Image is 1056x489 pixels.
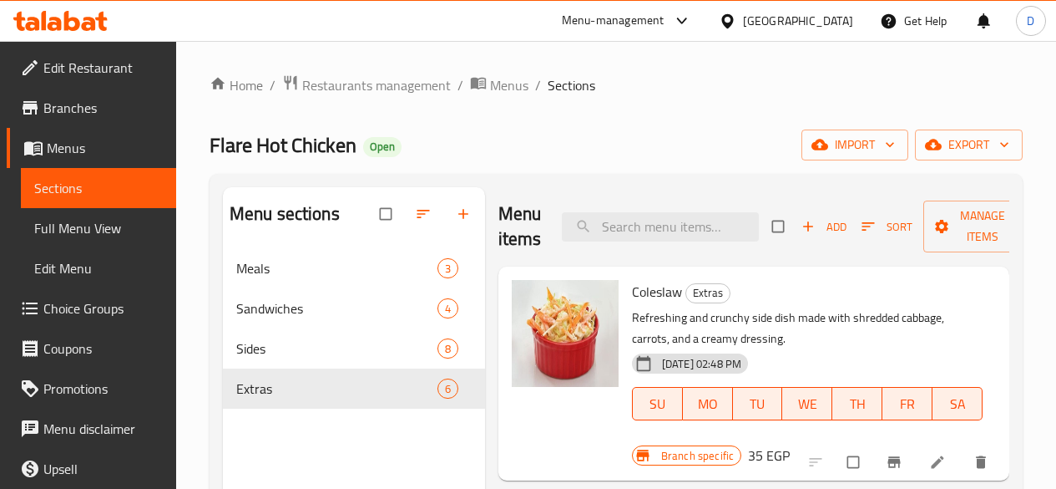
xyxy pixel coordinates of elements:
span: MO [690,392,726,416]
span: 8 [438,341,457,357]
button: MO [683,387,733,420]
span: Add item [797,214,851,240]
div: Meals3 [223,248,485,288]
div: Open [363,137,402,157]
span: D [1027,12,1034,30]
span: Branch specific [654,448,740,464]
span: Meals [236,258,437,278]
button: delete [963,444,1003,481]
a: Choice Groups [7,288,176,329]
a: Edit Restaurant [7,48,176,88]
span: Upsell [43,459,163,479]
span: import [815,135,895,155]
span: Edit Restaurant [43,58,163,78]
span: Menus [47,138,163,158]
nav: Menu sections [223,242,485,415]
span: Coleslaw [632,279,682,304]
a: Edit menu item [929,454,949,471]
button: export [915,130,1023,160]
button: FR [882,387,932,420]
span: Menus [490,75,528,95]
span: Full Menu View [34,218,163,238]
button: Add [797,214,851,240]
span: Select section [762,211,797,242]
span: Add [801,217,846,237]
button: Branch-specific-item [876,444,916,481]
img: Coleslaw [512,280,619,387]
span: TU [740,392,776,416]
a: Restaurants management [282,74,451,96]
li: / [457,75,463,95]
button: SU [632,387,683,420]
a: Coupons [7,329,176,369]
button: Add section [445,196,485,232]
span: Branches [43,98,163,118]
span: Choice Groups [43,298,163,318]
span: SA [939,392,976,416]
span: Restaurants management [302,75,451,95]
div: items [437,379,458,399]
button: WE [782,387,832,420]
div: items [437,258,458,278]
span: Sections [548,75,595,95]
span: Sections [34,178,163,198]
button: TH [832,387,882,420]
a: Menu disclaimer [7,409,176,449]
span: [DATE] 02:48 PM [655,356,748,372]
div: items [437,339,458,359]
div: Sides8 [223,329,485,369]
span: 6 [438,381,457,397]
a: Upsell [7,449,176,489]
button: TU [733,387,783,420]
span: Flare Hot Chicken [210,126,356,164]
h2: Menu sections [230,201,340,227]
div: Sandwiches4 [223,288,485,329]
a: Promotions [7,369,176,409]
span: Sort sections [405,196,445,232]
a: Menus [7,128,176,168]
a: Menus [470,74,528,96]
li: / [535,75,541,95]
span: Select all sections [370,198,405,230]
span: Open [363,140,402,154]
div: Extras6 [223,369,485,409]
span: WE [789,392,826,416]
h6: 35 EGP [748,444,790,467]
span: Promotions [43,379,163,399]
div: items [437,298,458,318]
span: export [928,135,1009,155]
a: Home [210,75,263,95]
span: Edit Menu [34,258,163,278]
span: Select to update [837,446,872,478]
li: / [270,75,275,95]
button: Sort [857,214,917,240]
span: Extras [236,379,437,399]
span: TH [839,392,876,416]
button: import [801,130,908,160]
a: Branches [7,88,176,128]
span: Sandwiches [236,298,437,318]
div: Extras [685,283,730,303]
span: 3 [438,261,457,277]
span: Menu disclaimer [43,419,163,439]
span: Sort items [851,214,923,240]
span: Sort [861,217,912,237]
span: Extras [686,283,730,303]
input: search [562,212,759,242]
span: Sides [236,339,437,359]
nav: breadcrumb [210,74,1023,96]
span: 4 [438,301,457,317]
a: Edit Menu [21,248,176,288]
a: Sections [21,168,176,208]
span: Manage items [937,206,1028,247]
button: SA [932,387,983,420]
span: SU [639,392,676,416]
div: Menu-management [562,11,664,31]
span: FR [889,392,926,416]
a: Full Menu View [21,208,176,248]
span: Coupons [43,339,163,359]
p: Refreshing and crunchy side dish made with shredded cabbage, carrots, and a creamy dressing. [632,308,983,349]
